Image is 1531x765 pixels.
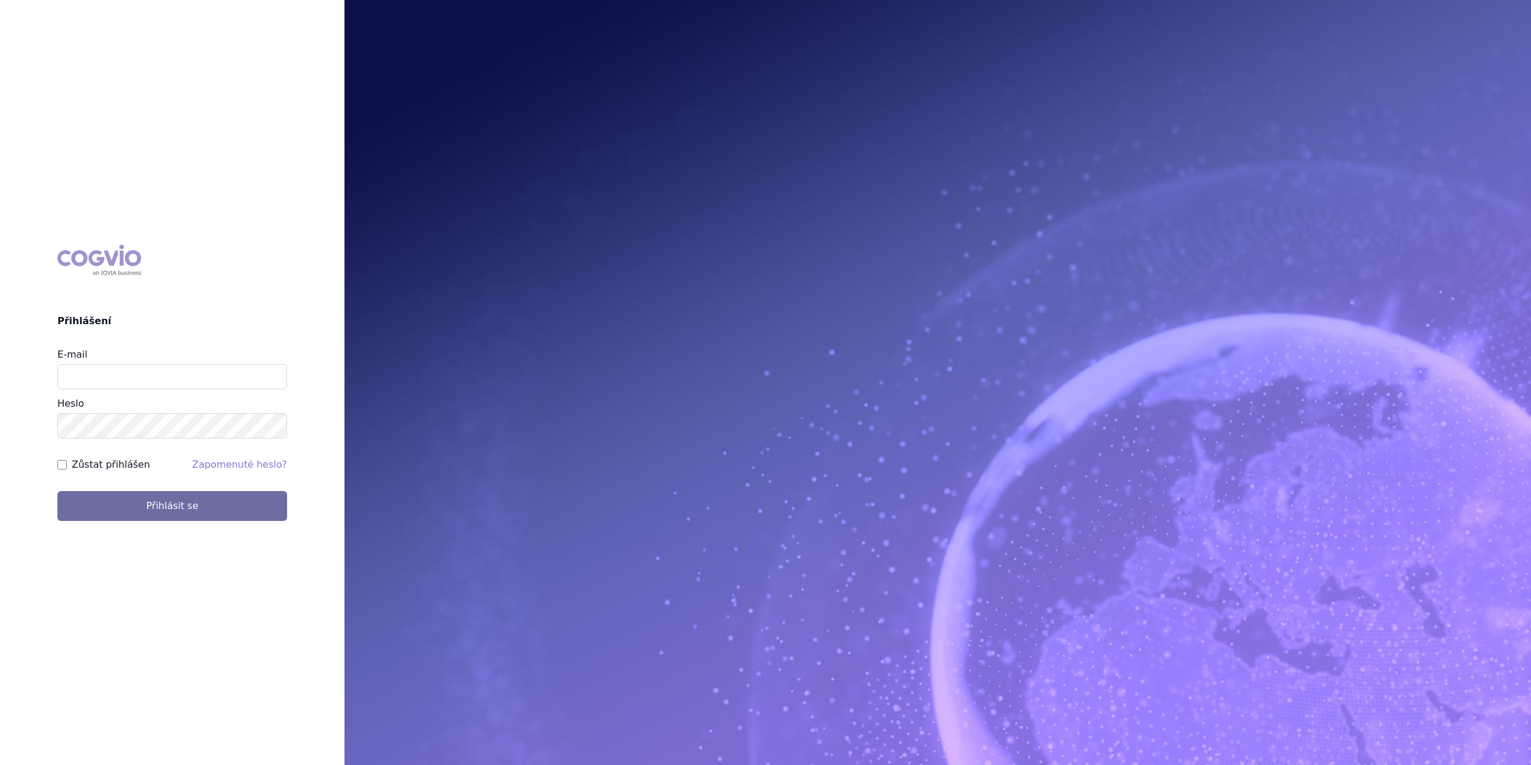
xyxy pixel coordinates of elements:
h2: Přihlášení [57,314,287,328]
label: E-mail [57,349,87,360]
button: Přihlásit se [57,491,287,521]
label: Zůstat přihlášen [72,458,150,472]
div: COGVIO [57,245,141,276]
label: Heslo [57,398,84,409]
a: Zapomenuté heslo? [192,459,287,470]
